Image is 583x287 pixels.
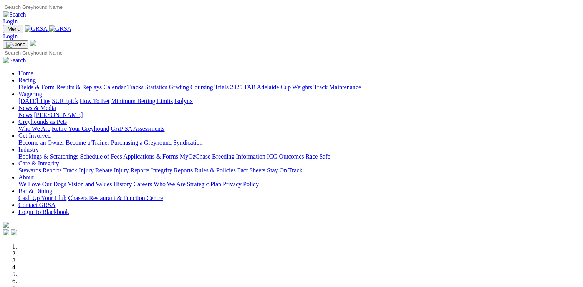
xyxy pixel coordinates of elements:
div: Greyhounds as Pets [18,125,580,132]
a: Race Safe [305,153,330,160]
a: [DATE] Tips [18,98,50,104]
a: Bar & Dining [18,188,52,194]
a: Results & Replays [56,84,102,90]
img: logo-grsa-white.png [3,222,9,228]
a: ICG Outcomes [267,153,304,160]
div: Racing [18,84,580,91]
a: Statistics [145,84,167,90]
a: Fact Sheets [237,167,265,174]
div: Wagering [18,98,580,105]
a: Wagering [18,91,42,97]
a: Privacy Policy [223,181,259,187]
a: Chasers Restaurant & Function Centre [68,195,163,201]
a: Get Involved [18,132,51,139]
a: News [18,112,32,118]
a: Careers [133,181,152,187]
a: Home [18,70,33,77]
a: Bookings & Scratchings [18,153,78,160]
a: Coursing [190,84,213,90]
a: Retire Your Greyhound [52,125,109,132]
a: 2025 TAB Adelaide Cup [230,84,291,90]
a: Become an Owner [18,139,64,146]
a: We Love Our Dogs [18,181,66,187]
a: Grading [169,84,189,90]
a: Isolynx [174,98,193,104]
a: News & Media [18,105,56,111]
a: Minimum Betting Limits [111,98,173,104]
input: Search [3,3,71,11]
a: Vision and Values [68,181,112,187]
a: Calendar [103,84,126,90]
a: [PERSON_NAME] [34,112,83,118]
div: Get Involved [18,139,580,146]
a: Contact GRSA [18,202,55,208]
a: Care & Integrity [18,160,59,167]
a: Racing [18,77,36,83]
input: Search [3,49,71,57]
a: Tracks [127,84,144,90]
a: How To Bet [80,98,110,104]
a: Track Maintenance [314,84,361,90]
a: Track Injury Rebate [63,167,112,174]
img: facebook.svg [3,229,9,235]
div: About [18,181,580,188]
img: Close [6,42,25,48]
div: News & Media [18,112,580,118]
a: Login [3,33,18,40]
a: Syndication [173,139,202,146]
a: SUREpick [52,98,78,104]
button: Toggle navigation [3,25,23,33]
div: Bar & Dining [18,195,580,202]
img: twitter.svg [11,229,17,235]
a: Become a Trainer [66,139,109,146]
a: Breeding Information [212,153,265,160]
a: History [113,181,132,187]
a: Greyhounds as Pets [18,118,67,125]
a: MyOzChase [180,153,210,160]
a: Login [3,18,18,25]
div: Industry [18,153,580,160]
a: Strategic Plan [187,181,221,187]
a: Rules & Policies [194,167,236,174]
a: Integrity Reports [151,167,193,174]
span: Menu [8,26,20,32]
img: Search [3,57,26,64]
a: Stay On Track [267,167,302,174]
a: Stewards Reports [18,167,61,174]
a: About [18,174,34,180]
img: logo-grsa-white.png [30,40,36,46]
div: Care & Integrity [18,167,580,174]
img: Search [3,11,26,18]
a: GAP SA Assessments [111,125,165,132]
a: Fields & Form [18,84,55,90]
a: Injury Reports [114,167,149,174]
a: Schedule of Fees [80,153,122,160]
img: GRSA [25,25,48,32]
a: Who We Are [18,125,50,132]
a: Login To Blackbook [18,209,69,215]
a: Industry [18,146,39,153]
a: Cash Up Your Club [18,195,66,201]
a: Weights [292,84,312,90]
a: Trials [214,84,229,90]
a: Who We Are [154,181,185,187]
a: Applications & Forms [123,153,178,160]
img: GRSA [49,25,72,32]
a: Purchasing a Greyhound [111,139,172,146]
button: Toggle navigation [3,40,28,49]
